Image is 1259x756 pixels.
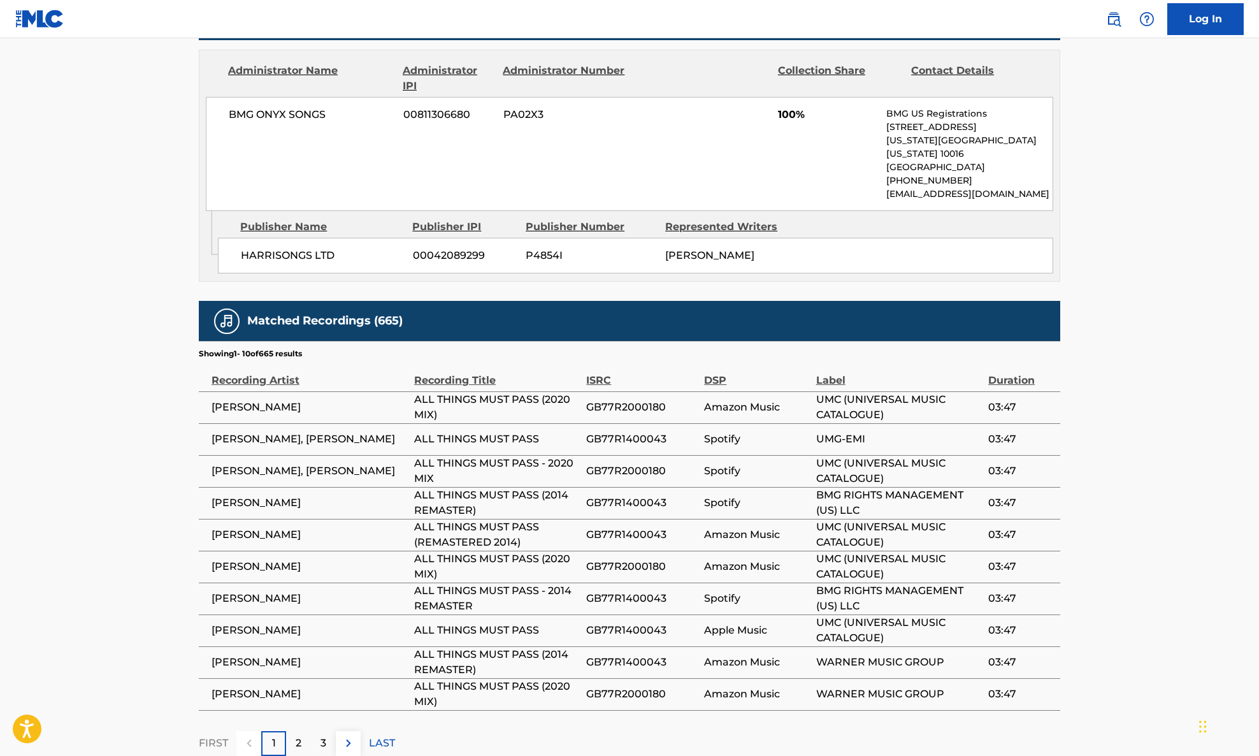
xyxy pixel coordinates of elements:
[414,488,580,518] span: ALL THINGS MUST PASS (2014 REMASTER)
[212,463,408,479] span: [PERSON_NAME], [PERSON_NAME]
[414,360,580,388] div: Recording Title
[704,360,809,388] div: DSP
[586,591,698,606] span: GB77R1400043
[988,591,1054,606] span: 03:47
[1167,3,1244,35] a: Log In
[212,432,408,447] span: [PERSON_NAME], [PERSON_NAME]
[414,392,580,423] span: ALL THINGS MUST PASS (2020 MIX)
[212,527,408,542] span: [PERSON_NAME]
[816,432,982,447] span: UMG-EMI
[272,736,276,751] p: 1
[586,432,698,447] span: GB77R1400043
[778,107,877,122] span: 100%
[1195,695,1259,756] iframe: Chat Widget
[816,615,982,646] span: UMC (UNIVERSAL MUSIC CATALOGUE)
[586,495,698,511] span: GB77R1400043
[15,10,64,28] img: MLC Logo
[586,687,698,702] span: GB77R2000180
[586,655,698,670] span: GB77R1400043
[503,107,627,122] span: PA02X3
[219,314,234,329] img: Matched Recordings
[413,248,516,263] span: 00042089299
[199,348,302,360] p: Showing 1 - 10 of 665 results
[816,687,982,702] span: WARNER MUSIC GROUP
[240,219,403,235] div: Publisher Name
[586,559,698,574] span: GB77R2000180
[586,400,698,415] span: GB77R2000180
[816,360,982,388] div: Label
[886,120,1053,134] p: [STREET_ADDRESS]
[886,107,1053,120] p: BMG US Registrations
[704,527,809,542] span: Amazon Music
[241,248,403,263] span: HARRISONGS LTD
[414,583,580,614] span: ALL THINGS MUST PASS - 2014 REMASTER
[369,736,395,751] p: LAST
[988,463,1054,479] span: 03:47
[988,559,1054,574] span: 03:47
[414,520,580,550] span: ALL THINGS MUST PASS (REMASTERED 2014)
[212,655,408,670] span: [PERSON_NAME]
[414,647,580,678] span: ALL THINGS MUST PASS (2014 REMASTER)
[988,655,1054,670] span: 03:47
[704,559,809,574] span: Amazon Music
[503,63,626,94] div: Administrator Number
[988,495,1054,511] span: 03:47
[414,551,580,582] span: ALL THINGS MUST PASS (2020 MIX)
[704,687,809,702] span: Amazon Music
[988,360,1054,388] div: Duration
[586,527,698,542] span: GB77R1400043
[1134,6,1160,32] div: Help
[212,559,408,574] span: [PERSON_NAME]
[886,187,1053,201] p: [EMAIL_ADDRESS][DOMAIN_NAME]
[212,495,408,511] span: [PERSON_NAME]
[778,63,902,94] div: Collection Share
[212,591,408,606] span: [PERSON_NAME]
[911,63,1035,94] div: Contact Details
[816,655,982,670] span: WARNER MUSIC GROUP
[988,623,1054,638] span: 03:47
[296,736,301,751] p: 2
[229,107,394,122] span: BMG ONYX SONGS
[816,456,982,486] span: UMC (UNIVERSAL MUSIC CATALOGUE)
[816,392,982,423] span: UMC (UNIVERSAL MUSIC CATALOGUE)
[704,463,809,479] span: Spotify
[414,623,580,638] span: ALL THINGS MUST PASS
[1139,11,1155,27] img: help
[988,432,1054,447] span: 03:47
[1106,11,1121,27] img: search
[586,360,698,388] div: ISRC
[704,400,809,415] span: Amazon Music
[665,249,754,261] span: [PERSON_NAME]
[247,314,403,328] h5: Matched Recordings (665)
[665,219,795,235] div: Represented Writers
[988,527,1054,542] span: 03:47
[816,488,982,518] span: BMG RIGHTS MANAGEMENT (US) LLC
[886,161,1053,174] p: [GEOGRAPHIC_DATA]
[212,400,408,415] span: [PERSON_NAME]
[704,495,809,511] span: Spotify
[586,623,698,638] span: GB77R1400043
[212,687,408,702] span: [PERSON_NAME]
[526,219,656,235] div: Publisher Number
[199,736,228,751] p: FIRST
[586,463,698,479] span: GB77R2000180
[212,623,408,638] span: [PERSON_NAME]
[816,583,982,614] span: BMG RIGHTS MANAGEMENT (US) LLC
[414,679,580,709] span: ALL THINGS MUST PASS (2020 MIX)
[212,360,408,388] div: Recording Artist
[704,432,809,447] span: Spotify
[886,134,1053,161] p: [US_STATE][GEOGRAPHIC_DATA][US_STATE] 10016
[886,174,1053,187] p: [PHONE_NUMBER]
[704,655,809,670] span: Amazon Music
[403,63,493,94] div: Administrator IPI
[1199,708,1207,746] div: Drag
[403,107,494,122] span: 00811306680
[228,63,393,94] div: Administrator Name
[816,520,982,550] span: UMC (UNIVERSAL MUSIC CATALOGUE)
[988,687,1054,702] span: 03:47
[414,456,580,486] span: ALL THINGS MUST PASS - 2020 MIX
[988,400,1054,415] span: 03:47
[320,736,326,751] p: 3
[414,432,580,447] span: ALL THINGS MUST PASS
